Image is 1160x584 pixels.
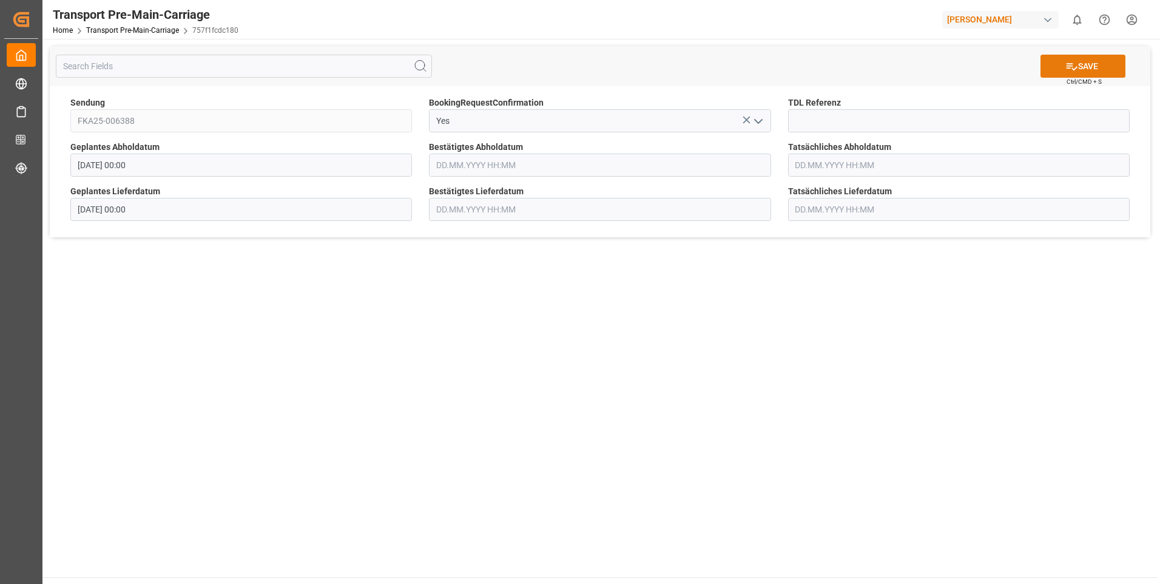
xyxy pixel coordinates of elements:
span: Geplantes Lieferdatum [70,185,160,198]
button: open menu [748,112,766,131]
button: SAVE [1040,55,1125,78]
input: DD.MM.YYYY HH:MM [788,198,1130,221]
input: DD.MM.YYYY HH:MM [429,154,771,177]
button: [PERSON_NAME] [942,8,1064,31]
input: DD.MM.YYYY HH:MM [70,154,412,177]
span: TDL Referenz [788,97,841,109]
span: Geplantes Abholdatum [70,141,160,154]
a: Home [53,26,73,35]
span: Tatsächliches Abholdatum [788,141,891,154]
button: show 0 new notifications [1064,6,1091,33]
span: Sendung [70,97,105,109]
input: Search Fields [56,55,432,78]
span: Bestätigtes Lieferdatum [429,185,524,198]
span: Tatsächliches Lieferdatum [788,185,892,198]
input: DD.MM.YYYY HH:MM [788,154,1130,177]
span: Bestätigtes Abholdatum [429,141,523,154]
button: Help Center [1091,6,1118,33]
div: Transport Pre-Main-Carriage [53,5,238,24]
a: Transport Pre-Main-Carriage [86,26,179,35]
span: Ctrl/CMD + S [1067,77,1102,86]
div: [PERSON_NAME] [942,11,1059,29]
input: DD.MM.YYYY HH:MM [70,198,412,221]
span: BookingRequestConfirmation [429,97,544,109]
input: DD.MM.YYYY HH:MM [429,198,771,221]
